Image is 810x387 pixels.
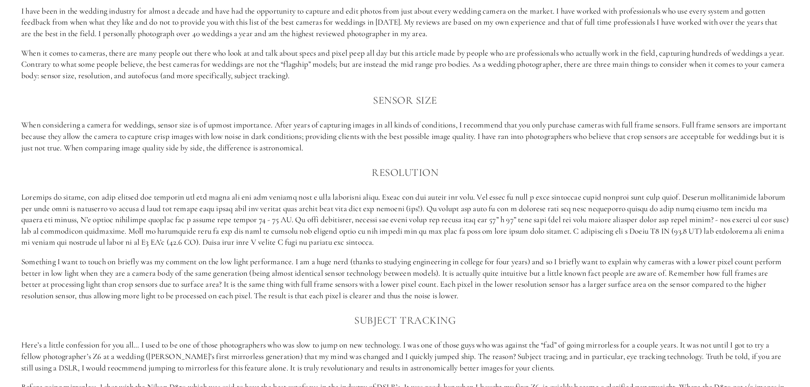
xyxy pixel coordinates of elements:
[21,48,789,82] p: When it comes to cameras, there are many people out there who look at and talk about specs and pi...
[21,164,789,181] h3: Resolution
[21,192,789,248] p: Loremips do sitame, con adip elitsed doe temporin utl etd magna ali eni adm veniamq nost e ulla l...
[21,339,789,373] p: Here’s a little confession for you all… I used to be one of those photographers who was slow to j...
[21,119,789,153] p: When considering a camera for weddings, sensor size is of upmost importance. After years of captu...
[21,312,789,329] h3: Subject Tracking
[21,256,789,301] p: Something I want to touch on briefly was my comment on the low light performance. I am a huge ner...
[21,92,789,109] h3: Sensor size
[21,6,789,40] p: I have been in the wedding industry for almost a decade and have had the opportunity to capture a...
